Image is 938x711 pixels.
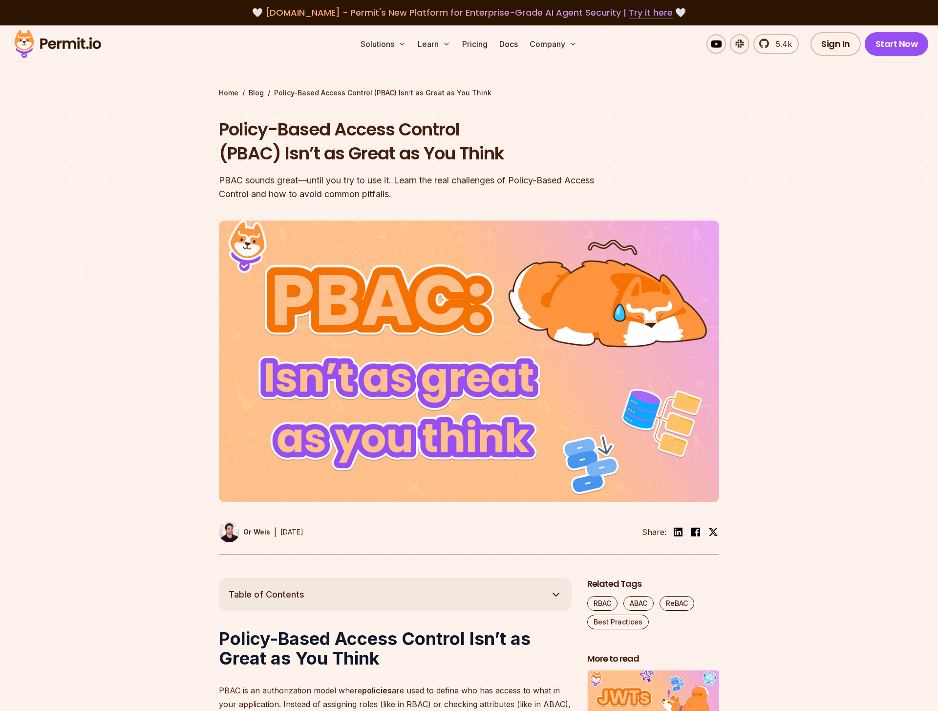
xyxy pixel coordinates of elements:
[587,615,649,629] a: Best Practices
[219,88,238,98] a: Home
[660,596,694,611] a: ReBAC
[362,686,392,695] strong: policies
[672,526,684,538] img: linkedin
[495,34,522,54] a: Docs
[219,578,572,611] button: Table of Contents
[526,34,581,54] button: Company
[23,6,915,20] div: 🤍 🤍
[219,88,719,98] div: / /
[219,522,239,542] img: Or Weis
[690,526,702,538] img: facebook
[642,526,666,538] li: Share:
[708,527,718,537] img: twitter
[10,27,106,61] img: Permit logo
[414,34,454,54] button: Learn
[265,6,673,19] span: [DOMAIN_NAME] - Permit's New Platform for Enterprise-Grade AI Agent Security |
[219,522,270,542] a: Or Weis
[587,596,618,611] a: RBAC
[623,596,654,611] a: ABAC
[629,6,673,19] a: Try it here
[458,34,491,54] a: Pricing
[249,88,264,98] a: Blog
[229,588,304,601] span: Table of Contents
[219,117,594,166] h1: Policy-Based Access Control (PBAC) Isn’t as Great as You Think
[587,578,719,590] h2: Related Tags
[219,174,594,201] div: PBAC sounds great—until you try to use it. Learn the real challenges of Policy-Based Access Contr...
[587,653,719,665] h2: More to read
[243,527,270,537] p: Or Weis
[219,629,572,668] h1: Policy-Based Access Control Isn’t as Great as You Think
[280,528,303,536] time: [DATE]
[274,526,277,538] div: |
[810,32,861,56] a: Sign In
[753,34,799,54] a: 5.4k
[865,32,929,56] a: Start Now
[357,34,410,54] button: Solutions
[219,221,719,502] img: Policy-Based Access Control (PBAC) Isn’t as Great as You Think
[770,38,792,50] span: 5.4k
